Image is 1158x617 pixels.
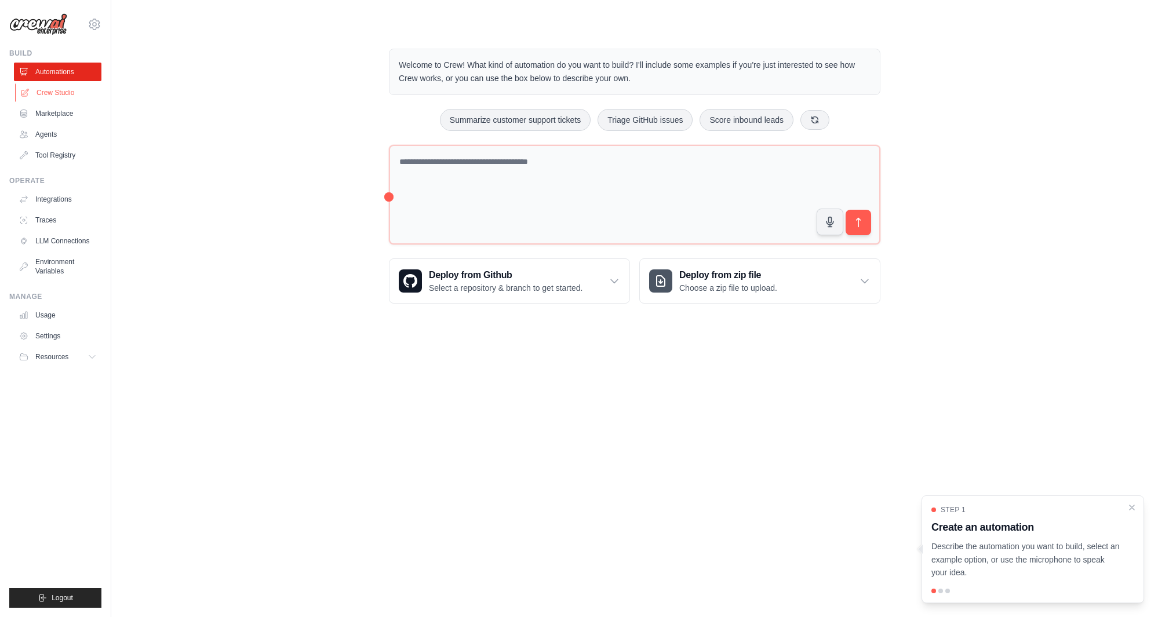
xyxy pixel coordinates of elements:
h3: Create an automation [931,519,1120,535]
a: Tool Registry [14,146,101,165]
p: Choose a zip file to upload. [679,282,777,294]
span: Logout [52,593,73,603]
button: Summarize customer support tickets [440,109,591,131]
p: Describe the automation you want to build, select an example option, or use the microphone to spe... [931,540,1120,579]
span: Resources [35,352,68,362]
div: Operate [9,176,101,185]
div: Build [9,49,101,58]
a: Environment Variables [14,253,101,280]
a: Integrations [14,190,101,209]
a: Automations [14,63,101,81]
a: Traces [14,211,101,229]
a: Crew Studio [15,83,103,102]
button: Logout [9,588,101,608]
span: Step 1 [941,505,966,514]
a: Settings [14,327,101,345]
p: Welcome to Crew! What kind of automation do you want to build? I'll include some examples if you'... [399,59,871,85]
button: Resources [14,348,101,366]
img: Logo [9,13,67,35]
p: Select a repository & branch to get started. [429,282,582,294]
iframe: Chat Widget [1100,561,1158,617]
button: Close walkthrough [1127,503,1137,512]
a: Marketplace [14,104,101,123]
button: Score inbound leads [700,109,793,131]
a: LLM Connections [14,232,101,250]
h3: Deploy from Github [429,268,582,282]
button: Triage GitHub issues [598,109,693,131]
a: Usage [14,306,101,324]
a: Agents [14,125,101,144]
h3: Deploy from zip file [679,268,777,282]
div: Manage [9,292,101,301]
